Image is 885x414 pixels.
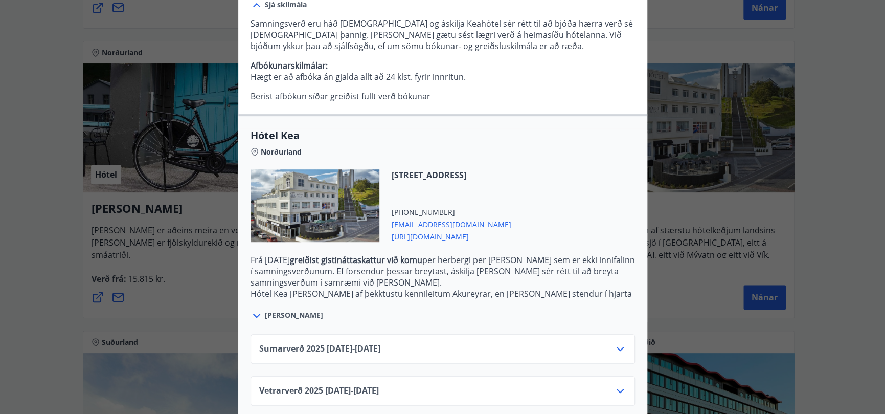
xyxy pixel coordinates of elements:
[261,147,302,157] span: Norðurland
[251,60,328,71] strong: Afbókunarskilmálar:
[251,18,635,52] p: Samningsverð eru háð [DEMOGRAPHIC_DATA] og áskilja Keahótel sér rétt til að bjóða hærra verð sé [...
[251,60,635,82] p: Hægt er að afbóka án gjalda allt að 24 klst. fyrir innritun.
[251,91,635,102] p: Berist afbókun síðar greiðist fullt verð bókunar
[251,128,635,143] span: Hótel Kea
